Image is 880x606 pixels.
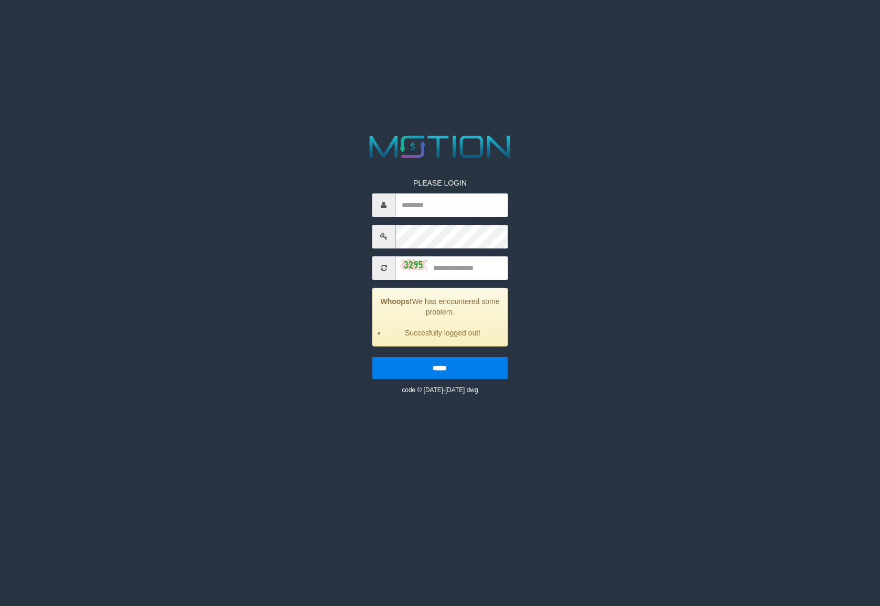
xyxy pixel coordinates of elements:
[372,178,508,188] p: PLEASE LOGIN
[402,386,478,394] small: code © [DATE]-[DATE] dwg
[401,259,427,270] img: captcha
[385,328,500,338] li: Succesfully logged out!
[372,288,508,347] div: We has encountered some problem.
[381,297,412,306] strong: Whoops!
[363,132,517,162] img: MOTION_logo.png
